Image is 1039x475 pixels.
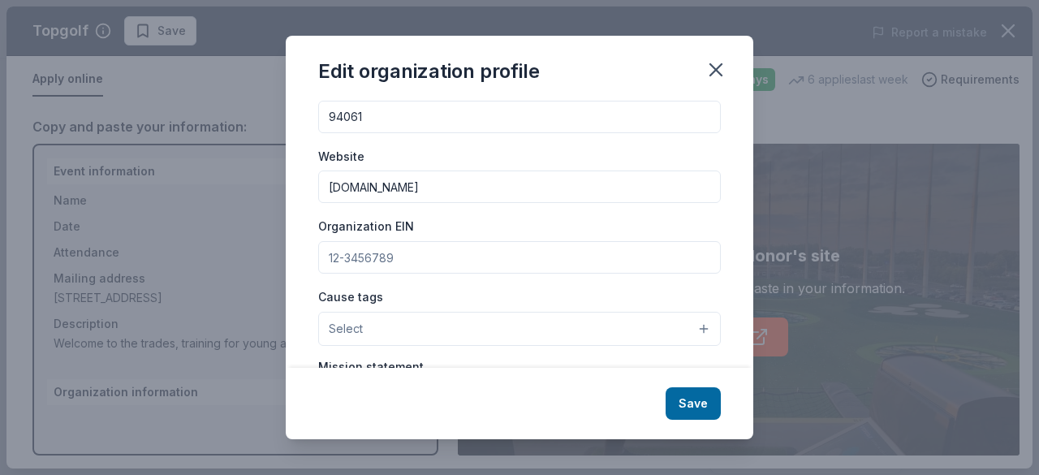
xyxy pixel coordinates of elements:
[318,218,414,235] label: Organization EIN
[318,241,721,274] input: 12-3456789
[666,387,721,420] button: Save
[318,101,721,133] input: 12345 (U.S. only)
[318,312,721,346] button: Select
[318,359,424,375] label: Mission statement
[318,289,383,305] label: Cause tags
[318,58,540,84] div: Edit organization profile
[318,149,364,165] label: Website
[329,319,363,339] span: Select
